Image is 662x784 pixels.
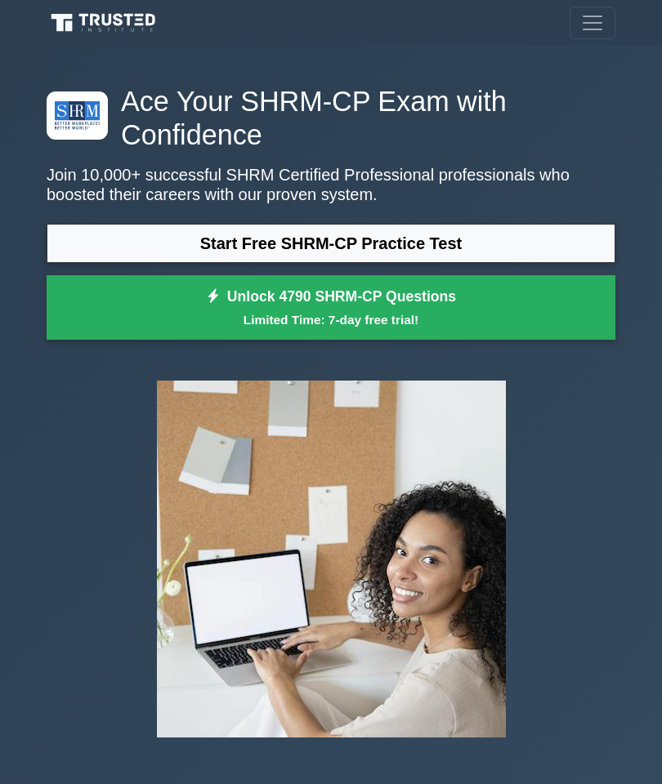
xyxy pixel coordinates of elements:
a: Start Free SHRM-CP Practice Test [47,224,615,263]
small: Limited Time: 7-day free trial! [67,310,595,329]
h1: Ace Your SHRM-CP Exam with Confidence [47,85,615,152]
p: Join 10,000+ successful SHRM Certified Professional professionals who boosted their careers with ... [47,165,615,204]
button: Toggle navigation [570,7,615,39]
a: Unlock 4790 SHRM-CP QuestionsLimited Time: 7-day free trial! [47,275,615,341]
